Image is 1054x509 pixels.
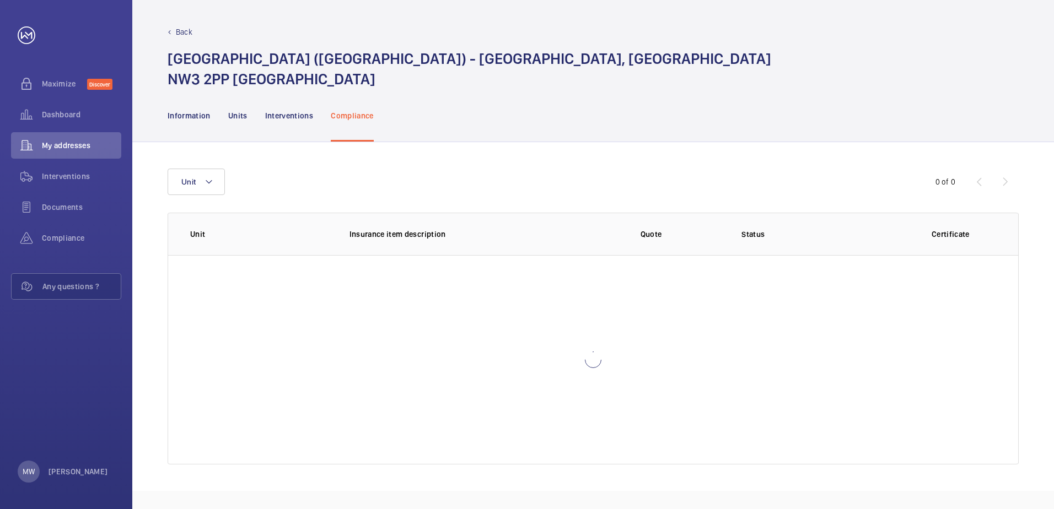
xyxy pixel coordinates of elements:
[935,176,955,187] div: 0 of 0
[181,177,196,186] span: Unit
[641,229,662,240] p: Quote
[228,110,248,121] p: Units
[741,229,888,240] p: Status
[23,466,35,477] p: MW
[265,110,314,121] p: Interventions
[49,466,108,477] p: [PERSON_NAME]
[349,229,561,240] p: Insurance item description
[42,78,87,89] span: Maximize
[42,281,121,292] span: Any questions ?
[190,229,332,240] p: Unit
[42,140,121,151] span: My addresses
[42,232,121,243] span: Compliance
[168,169,225,195] button: Unit
[42,171,121,182] span: Interventions
[168,110,211,121] p: Information
[87,79,112,90] span: Discover
[331,110,374,121] p: Compliance
[42,202,121,213] span: Documents
[905,229,996,240] p: Certificate
[176,26,192,37] p: Back
[42,109,121,120] span: Dashboard
[168,48,771,89] h1: [GEOGRAPHIC_DATA] ([GEOGRAPHIC_DATA]) - [GEOGRAPHIC_DATA], [GEOGRAPHIC_DATA] NW3 2PP [GEOGRAPHIC_...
